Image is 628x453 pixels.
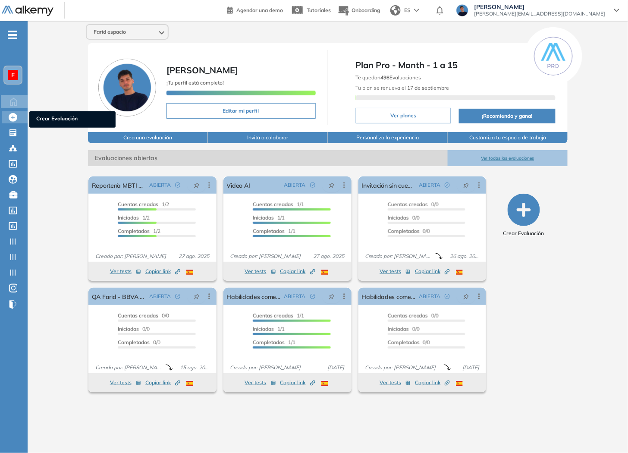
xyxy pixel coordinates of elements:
[322,289,341,303] button: pushpin
[415,266,450,277] button: Copiar link
[456,270,463,275] img: ESP
[322,178,341,192] button: pushpin
[118,339,160,346] span: 0/0
[445,182,450,188] span: check-circle
[280,267,315,275] span: Copiar link
[474,354,628,453] div: Widget de chat
[284,293,306,300] span: ABIERTA
[253,326,274,332] span: Iniciadas
[92,176,146,194] a: Reportería MBTI e INAP
[362,252,436,260] span: Creado por: [PERSON_NAME]
[388,228,430,234] span: 0/0
[356,108,451,123] button: Ver planes
[388,228,420,234] span: Completados
[415,267,450,275] span: Copiar link
[253,312,304,319] span: 1/1
[253,339,295,346] span: 1/1
[503,230,544,237] span: Crear Evaluación
[253,201,304,208] span: 1/1
[474,3,606,10] span: [PERSON_NAME]
[362,364,440,371] span: Creado por: [PERSON_NAME]
[118,201,169,208] span: 1/2
[388,312,439,319] span: 0/0
[457,289,476,303] button: pushpin
[110,266,141,277] button: Ver tests
[253,228,295,234] span: 1/1
[388,339,420,346] span: Completados
[227,252,305,260] span: Creado por: [PERSON_NAME]
[110,377,141,388] button: Ver tests
[253,214,274,221] span: Iniciadas
[356,74,421,81] span: Te quedan Evaluaciones
[227,176,250,194] a: Video AI
[2,6,53,16] img: Logo
[186,381,193,386] img: ESP
[187,289,206,303] button: pushpin
[118,312,158,319] span: Cuentas creadas
[419,293,440,300] span: ABIERTA
[98,59,156,116] img: Foto de perfil
[463,182,469,189] span: pushpin
[380,377,411,388] button: Ver tests
[118,228,150,234] span: Completados
[227,364,305,371] span: Creado por: [PERSON_NAME]
[381,74,390,81] b: 498
[338,1,380,20] button: Onboarding
[227,288,281,305] a: Habilidades comerciales 2
[415,379,450,387] span: Copiar link
[92,252,170,260] span: Creado por: [PERSON_NAME]
[194,182,200,189] span: pushpin
[245,377,276,388] button: Ver tests
[280,266,315,277] button: Copiar link
[145,379,180,387] span: Copiar link
[448,132,568,143] button: Customiza tu espacio de trabajo
[503,194,544,237] button: Crear Evaluación
[388,201,428,208] span: Cuentas creadas
[406,85,449,91] b: 17 de septiembre
[321,270,328,275] img: ESP
[390,5,401,16] img: world
[253,214,285,221] span: 1/1
[419,181,440,189] span: ABIERTA
[321,381,328,386] img: ESP
[187,178,206,192] button: pushpin
[118,201,158,208] span: Cuentas creadas
[388,214,420,221] span: 0/0
[118,312,169,319] span: 0/0
[324,364,348,371] span: [DATE]
[149,181,171,189] span: ABIERTA
[457,178,476,192] button: pushpin
[415,377,450,388] button: Copiar link
[253,312,293,319] span: Cuentas creadas
[310,294,315,299] span: check-circle
[356,85,449,91] span: Tu plan se renueva el
[284,181,306,189] span: ABIERTA
[236,7,283,13] span: Agendar una demo
[118,326,139,332] span: Iniciadas
[194,293,200,300] span: pushpin
[118,339,150,346] span: Completados
[166,65,238,75] span: [PERSON_NAME]
[380,266,411,277] button: Ver tests
[329,182,335,189] span: pushpin
[145,266,180,277] button: Copiar link
[459,109,556,123] button: ¡Recomienda y gana!
[36,115,109,124] span: Crear Evaluación
[227,4,283,15] a: Agendar una demo
[463,293,469,300] span: pushpin
[208,132,328,143] button: Invita a colaborar
[166,103,316,119] button: Editar mi perfil
[445,294,450,299] span: check-circle
[388,339,430,346] span: 0/0
[388,214,409,221] span: Iniciadas
[388,326,420,332] span: 0/0
[186,270,193,275] img: ESP
[404,6,411,14] span: ES
[118,214,139,221] span: Iniciadas
[149,293,171,300] span: ABIERTA
[88,150,448,166] span: Evaluaciones abiertas
[310,182,315,188] span: check-circle
[253,228,285,234] span: Completados
[388,312,428,319] span: Cuentas creadas
[459,364,483,371] span: [DATE]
